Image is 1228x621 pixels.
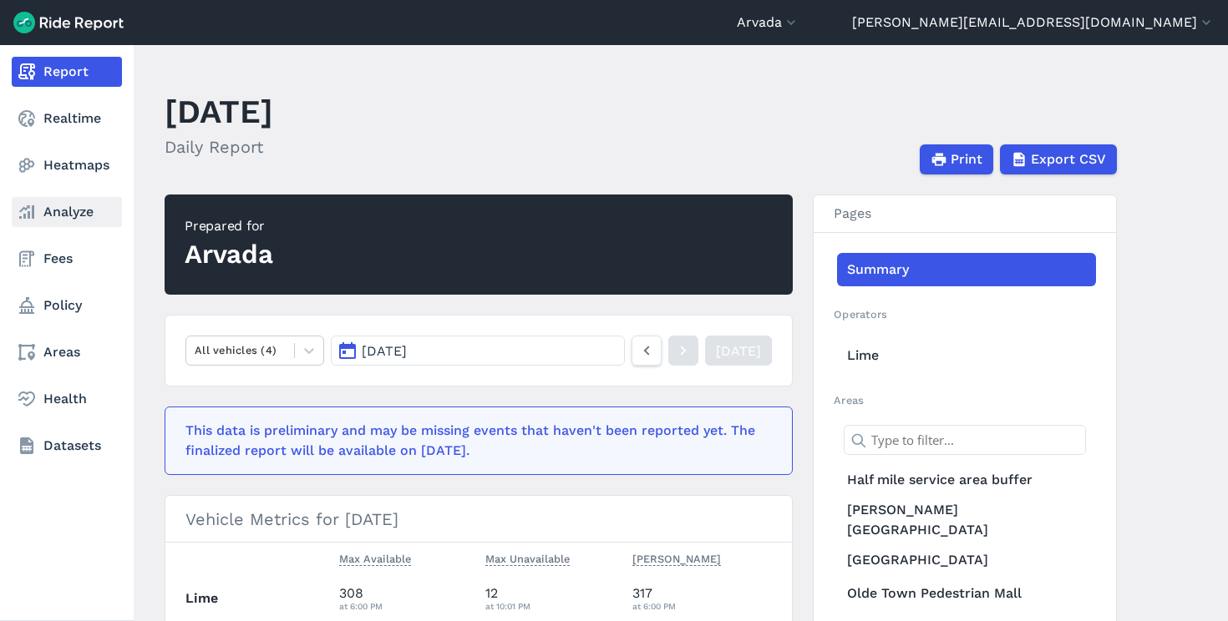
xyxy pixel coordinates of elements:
span: Max Available [339,549,411,566]
div: 308 [339,583,473,613]
button: [PERSON_NAME] [632,549,721,569]
a: [DATE] [705,336,772,366]
div: 317 [632,583,773,613]
span: Export CSV [1031,149,1106,169]
h3: Pages [814,195,1116,233]
span: [PERSON_NAME] [632,549,721,566]
button: Export CSV [1000,144,1117,174]
button: Arvada [737,13,799,33]
div: at 6:00 PM [632,598,773,613]
h2: Daily Report [165,134,273,159]
div: at 10:01 PM [485,598,619,613]
h2: Areas [834,392,1096,408]
div: 12 [485,583,619,613]
a: Summary [837,253,1096,286]
a: Report [12,57,122,87]
a: Areas [12,337,122,367]
a: Olde Town Pedestrian Mall [837,577,1096,610]
a: Half mile service area buffer [837,463,1096,497]
span: Max Unavailable [485,549,570,566]
a: Heatmaps [12,150,122,180]
button: Print [920,144,993,174]
div: Prepared for [185,216,273,236]
a: Fees [12,244,122,274]
h3: Vehicle Metrics for [DATE] [165,496,792,543]
a: Datasets [12,431,122,461]
a: [PERSON_NAME][GEOGRAPHIC_DATA] [837,497,1096,543]
div: at 6:00 PM [339,598,473,613]
a: Policy [12,290,122,321]
input: Type to filter... [844,425,1086,455]
button: Max Available [339,549,411,569]
a: Lime [837,339,1096,372]
span: Print [951,149,982,169]
h1: [DATE] [165,88,273,134]
button: Max Unavailable [485,549,570,569]
th: Lime [185,575,332,621]
h2: Operators [834,306,1096,322]
div: Arvada [185,236,273,273]
a: Health [12,384,122,414]
a: [GEOGRAPHIC_DATA] [837,543,1096,577]
a: Analyze [12,197,122,227]
button: [DATE] [331,336,625,366]
img: Ride Report [13,12,124,33]
button: [PERSON_NAME][EMAIL_ADDRESS][DOMAIN_NAME] [852,13,1215,33]
div: This data is preliminary and may be missing events that haven't been reported yet. The finalized ... [185,421,762,461]
a: Realtime [12,103,122,134]
span: [DATE] [362,343,407,359]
